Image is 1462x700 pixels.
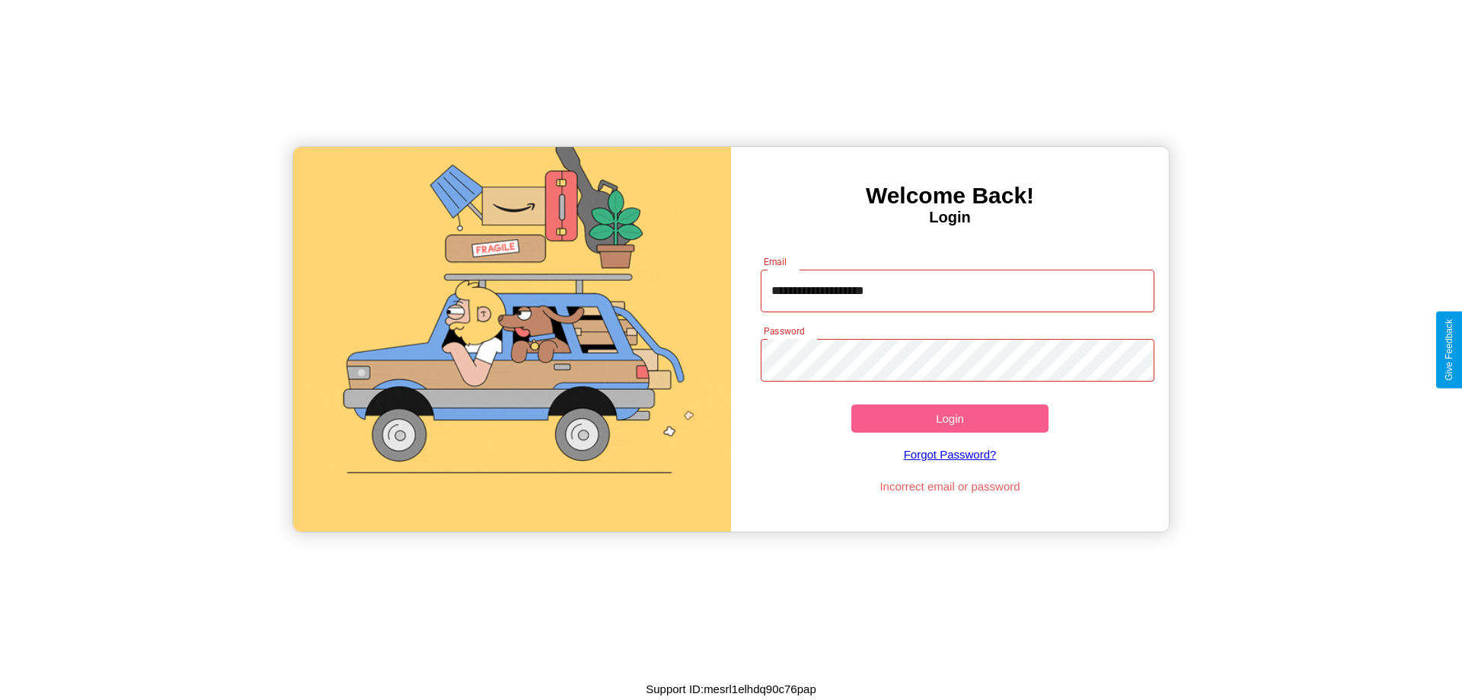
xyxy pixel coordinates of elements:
a: Forgot Password? [753,433,1148,476]
h4: Login [731,209,1169,226]
p: Incorrect email or password [753,476,1148,497]
button: Login [851,404,1049,433]
label: Email [764,255,787,268]
label: Password [764,324,804,337]
div: Give Feedback [1444,319,1454,381]
img: gif [293,147,731,532]
p: Support ID: mesrl1elhdq90c76pap [646,679,816,699]
h3: Welcome Back! [731,183,1169,209]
